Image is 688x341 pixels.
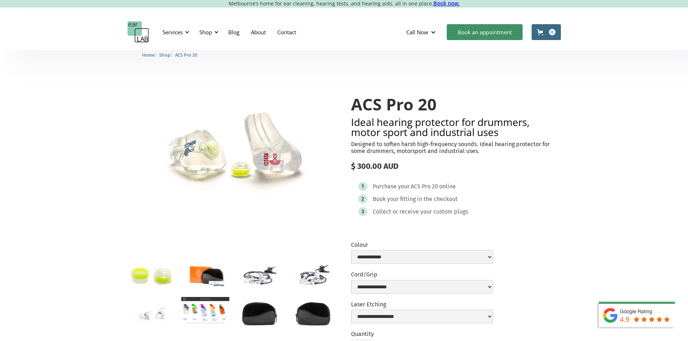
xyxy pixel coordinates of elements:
[235,297,283,329] a: open lightbox
[142,51,155,58] a: Home
[127,81,337,225] a: open lightbox
[181,259,229,291] a: open lightbox
[159,51,170,58] a: Shop
[289,297,337,329] a: open lightbox
[195,21,221,43] div: Shop
[447,24,523,40] a: Book an appointment
[127,81,337,225] img: ACS Pro 20
[272,22,302,43] a: Contact
[142,51,159,59] li: 〉
[235,259,283,291] a: open lightbox
[289,259,337,291] a: open lightbox
[127,259,176,291] a: open lightbox
[373,208,468,215] div: Collect or receive your custom plugs
[406,29,428,36] div: Call Now
[362,184,364,189] div: 1
[181,297,229,324] a: open lightbox
[245,22,272,43] a: About
[127,21,149,43] a: home
[401,21,443,43] div: Call Now
[351,117,561,137] h2: Ideal hearing protector for drummers, motor sport and industrial uses
[127,297,176,329] a: open lightbox
[199,29,212,36] div: Shop
[175,52,197,58] span: ACS Pro 20
[439,183,456,190] div: online
[411,183,438,190] div: ACS Pro 20
[351,301,493,308] label: Laser Etching
[373,196,458,203] div: Book your fitting in the checkout
[222,22,245,43] a: Blog
[159,52,170,58] span: Shop
[549,29,555,35] div: 0
[362,196,364,202] div: 2
[351,271,493,278] label: Cord/Grip
[373,183,410,190] div: Purchase your
[175,51,197,58] a: ACS Pro 20
[351,141,561,154] p: Designed to soften harsh high-frequency sounds. Ideal hearing protector for some drummers, motors...
[362,209,364,214] div: 3
[532,24,561,40] a: Open cart
[159,51,175,59] li: 〉
[351,95,561,113] h1: ACS Pro 20
[163,29,183,36] div: Services
[351,162,561,171] div: $ 300.00 AUD
[158,21,191,43] div: Services
[351,331,374,337] label: Quantity
[142,52,155,58] span: Home
[351,241,493,248] label: Colour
